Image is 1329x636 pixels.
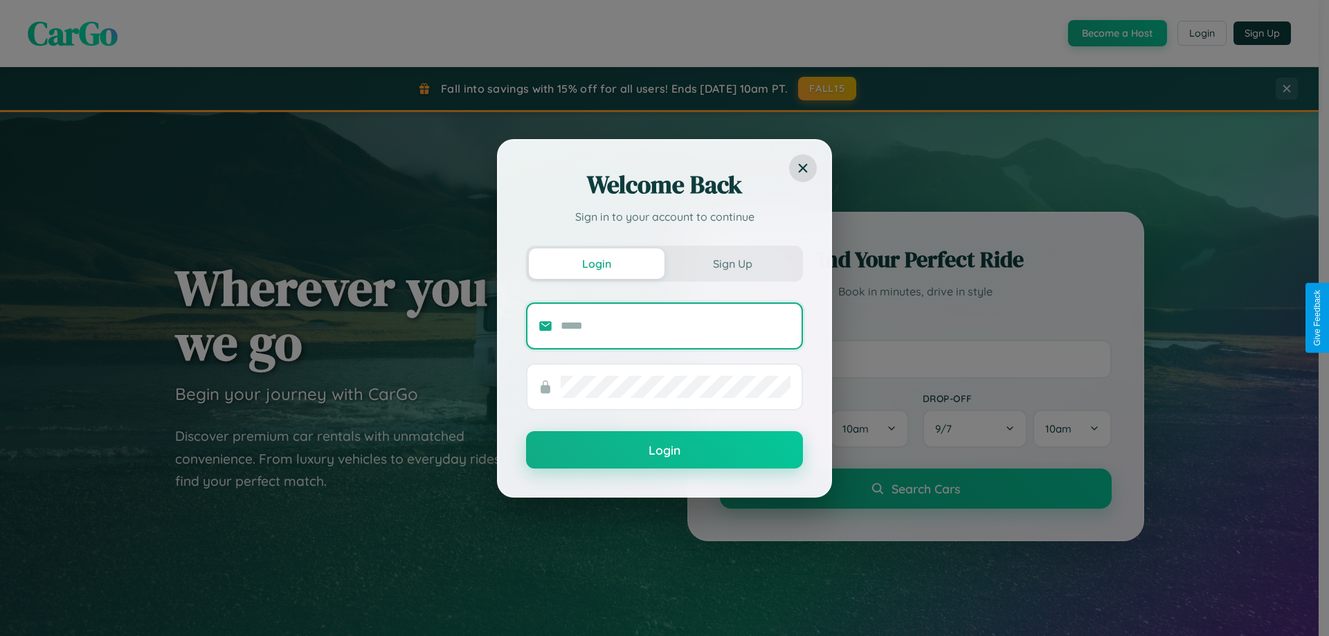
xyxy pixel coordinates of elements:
[526,431,803,469] button: Login
[526,168,803,201] h2: Welcome Back
[529,248,664,279] button: Login
[526,208,803,225] p: Sign in to your account to continue
[664,248,800,279] button: Sign Up
[1312,290,1322,346] div: Give Feedback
